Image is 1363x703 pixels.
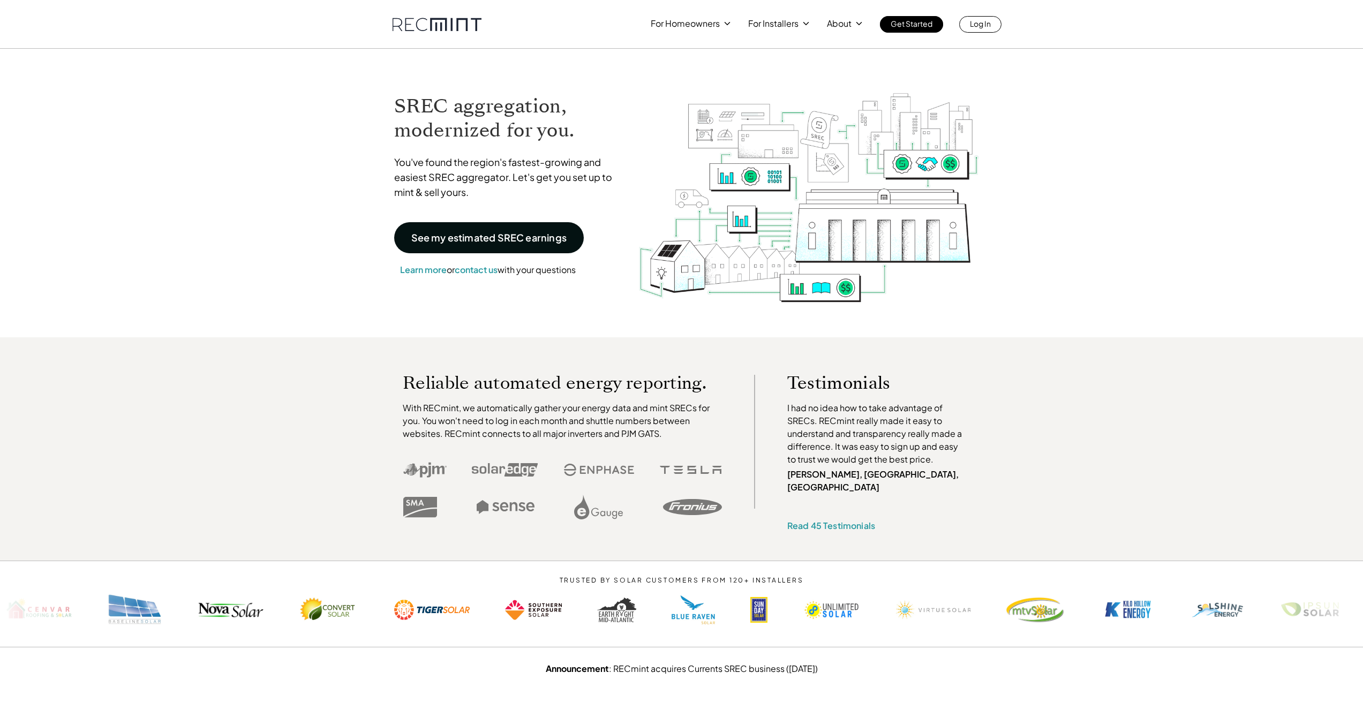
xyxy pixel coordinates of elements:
a: contact us [455,264,498,275]
p: See my estimated SREC earnings [411,233,567,243]
p: or with your questions [394,263,582,277]
h1: SREC aggregation, modernized for you. [394,94,622,142]
p: With RECmint, we automatically gather your energy data and mint SRECs for you. You won't need to ... [403,402,722,440]
strong: Announcement [546,663,609,674]
p: You've found the region's fastest-growing and easiest SREC aggregator. Let's get you set up to mi... [394,155,622,200]
p: Get Started [891,16,932,31]
a: Log In [959,16,1001,33]
a: See my estimated SREC earnings [394,222,584,253]
a: Learn more [400,264,447,275]
p: For Homeowners [651,16,720,31]
a: Get Started [880,16,943,33]
p: Reliable automated energy reporting. [403,375,722,391]
p: Testimonials [787,375,947,391]
p: For Installers [748,16,799,31]
a: Announcement: RECmint acquires Currents SREC business ([DATE]) [546,663,818,674]
p: TRUSTED BY SOLAR CUSTOMERS FROM 120+ INSTALLERS [527,577,836,584]
a: Read 45 Testimonials [787,520,875,531]
p: I had no idea how to take advantage of SRECs. RECmint really made it easy to understand and trans... [787,402,967,466]
img: RECmint value cycle [638,65,980,305]
p: About [827,16,852,31]
p: Log In [970,16,991,31]
p: [PERSON_NAME], [GEOGRAPHIC_DATA], [GEOGRAPHIC_DATA] [787,468,967,494]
